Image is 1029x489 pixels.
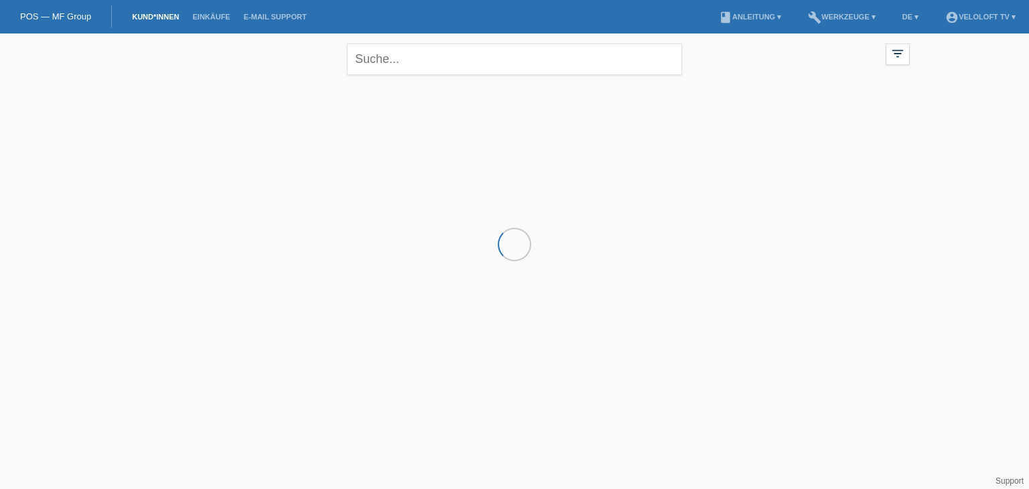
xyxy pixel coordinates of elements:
a: bookAnleitung ▾ [712,13,788,21]
i: filter_list [890,46,905,61]
i: account_circle [945,11,959,24]
input: Suche... [347,44,682,75]
a: E-Mail Support [237,13,314,21]
a: Einkäufe [186,13,236,21]
i: build [808,11,821,24]
a: account_circleVeloLoft TV ▾ [939,13,1022,21]
a: Kund*innen [125,13,186,21]
a: DE ▾ [896,13,925,21]
a: buildWerkzeuge ▾ [801,13,882,21]
a: Support [996,476,1024,486]
a: POS — MF Group [20,11,91,21]
i: book [719,11,732,24]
